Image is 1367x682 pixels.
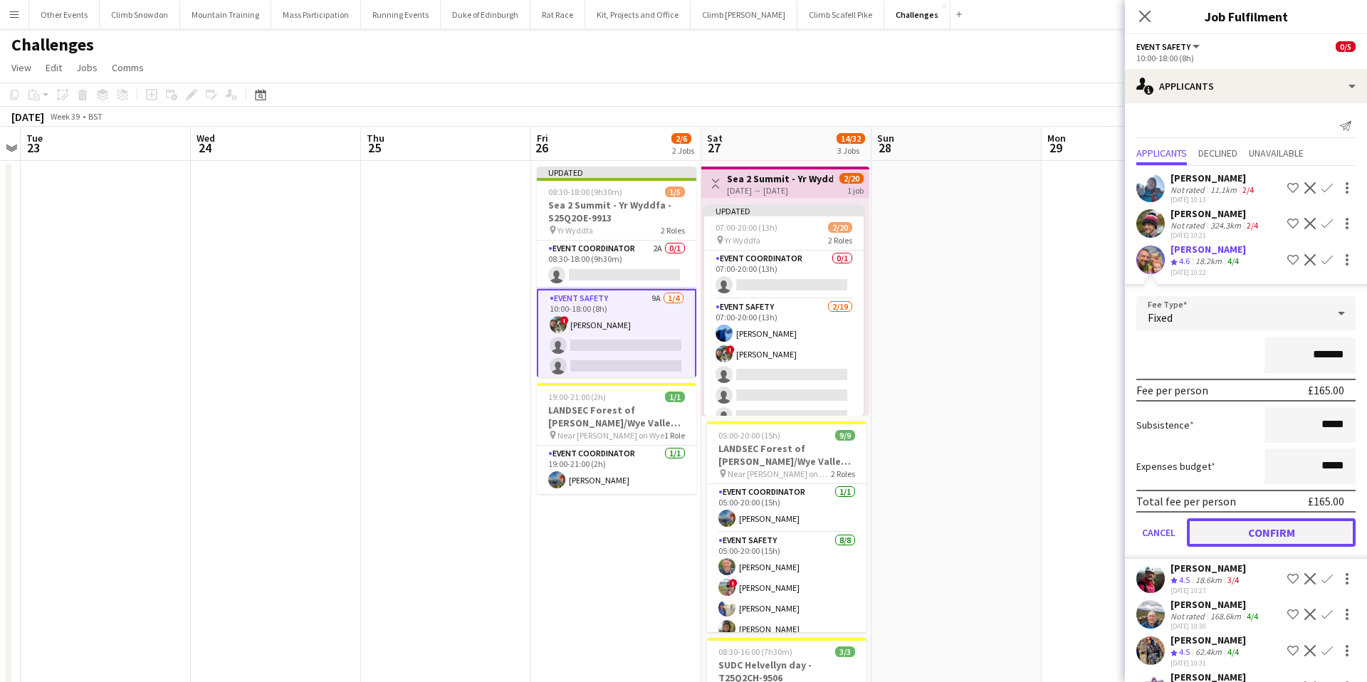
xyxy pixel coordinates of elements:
[1170,231,1261,240] div: [DATE] 10:21
[665,187,685,197] span: 1/5
[718,646,792,657] span: 08:30-16:00 (7h30m)
[537,199,696,224] h3: Sea 2 Summit - Yr Wyddfa - S25Q2OE-9913
[1227,256,1239,266] app-skills-label: 4/4
[585,1,691,28] button: Kit, Projects and Office
[1170,621,1261,631] div: [DATE] 10:30
[537,446,696,494] app-card-role: Event Coordinator1/119:00-21:00 (2h)[PERSON_NAME]
[1136,383,1208,397] div: Fee per person
[837,145,864,156] div: 3 Jobs
[1227,646,1239,657] app-skills-label: 4/4
[729,579,738,587] span: !
[1136,460,1215,473] label: Expenses budget
[835,646,855,657] span: 3/3
[1148,310,1173,325] span: Fixed
[1136,419,1194,431] label: Subsistence
[671,133,691,144] span: 2/6
[537,241,696,289] app-card-role: Event Coordinator2A0/108:30-18:00 (9h30m)
[877,132,894,145] span: Sun
[1336,41,1356,52] span: 0/5
[1193,256,1225,268] div: 18.2km
[704,251,864,299] app-card-role: Event Coordinator0/107:00-20:00 (13h)
[530,1,585,28] button: Rat Race
[1136,494,1236,508] div: Total fee per person
[665,392,685,402] span: 1/1
[672,145,694,156] div: 2 Jobs
[1170,220,1208,231] div: Not rated
[11,110,44,124] div: [DATE]
[1170,243,1246,256] div: [PERSON_NAME]
[707,484,866,533] app-card-role: Event Coordinator1/105:00-20:00 (15h)[PERSON_NAME]
[691,1,797,28] button: Climb [PERSON_NAME]
[707,421,866,632] app-job-card: 05:00-20:00 (15h)9/9LANDSEC Forest of [PERSON_NAME]/Wye Valley Challenge - S25Q2CH-9594 Near [PER...
[557,225,593,236] span: Yr Wyddfa
[1125,69,1367,103] div: Applicants
[707,442,866,468] h3: LANDSEC Forest of [PERSON_NAME]/Wye Valley Challenge - S25Q2CH-9594
[847,184,864,196] div: 1 job
[24,140,43,156] span: 23
[1179,646,1190,657] span: 4.5
[884,1,950,28] button: Challenges
[1170,598,1261,611] div: [PERSON_NAME]
[47,111,83,122] span: Week 39
[1247,220,1258,231] app-skills-label: 2/4
[1136,41,1202,52] button: Event Safety
[537,383,696,494] app-job-card: 19:00-21:00 (2h)1/1LANDSEC Forest of [PERSON_NAME]/Wye Valley Challenge - S25Q2CH-9594 Near [PERS...
[1170,562,1246,575] div: [PERSON_NAME]
[1208,611,1244,621] div: 168.6km
[70,58,103,77] a: Jobs
[727,185,833,196] div: [DATE] → [DATE]
[1208,220,1244,231] div: 324.3km
[441,1,530,28] button: Duke of Edinburgh
[537,167,696,377] app-job-card: Updated08:30-18:00 (9h30m)1/5Sea 2 Summit - Yr Wyddfa - S25Q2OE-9913 Yr Wyddfa2 RolesEvent Coordi...
[106,58,150,77] a: Comms
[1242,184,1254,195] app-skills-label: 2/4
[548,187,622,197] span: 08:30-18:00 (9h30m)
[661,225,685,236] span: 2 Roles
[46,61,62,74] span: Edit
[1249,148,1304,158] span: Unavailable
[1170,586,1246,595] div: [DATE] 10:27
[728,468,831,479] span: Near [PERSON_NAME] on Wye
[835,430,855,441] span: 9/9
[88,111,103,122] div: BST
[837,133,865,144] span: 14/32
[197,132,215,145] span: Wed
[718,430,780,441] span: 05:00-20:00 (15h)
[26,132,43,145] span: Tue
[1170,659,1246,668] div: [DATE] 10:31
[1136,53,1356,63] div: 10:00-18:00 (8h)
[40,58,68,77] a: Edit
[1125,7,1367,26] h3: Job Fulfilment
[76,61,98,74] span: Jobs
[727,172,833,185] h3: Sea 2 Summit - Yr Wyddfa - S25Q2OE-9913
[704,205,864,216] div: Updated
[726,345,735,354] span: !
[1136,41,1190,52] span: Event Safety
[1170,634,1246,646] div: [PERSON_NAME]
[1247,611,1258,621] app-skills-label: 4/4
[1170,195,1257,204] div: [DATE] 10:13
[535,140,548,156] span: 26
[831,468,855,479] span: 2 Roles
[707,132,723,145] span: Sat
[1308,494,1344,508] div: £165.00
[797,1,884,28] button: Climb Scafell Pike
[1136,148,1187,158] span: Applicants
[1179,575,1190,585] span: 4.5
[1170,268,1246,277] div: [DATE] 10:22
[1193,575,1225,587] div: 18.6km
[6,58,37,77] a: View
[29,1,100,28] button: Other Events
[1193,646,1225,659] div: 62.4km
[664,430,685,441] span: 1 Role
[1136,518,1181,547] button: Cancel
[828,235,852,246] span: 2 Roles
[1045,140,1066,156] span: 29
[704,205,864,416] app-job-card: Updated07:00-20:00 (13h)2/20 Yr Wyddfa2 RolesEvent Coordinator0/107:00-20:00 (13h) Event Safety2/...
[725,235,760,246] span: Yr Wyddfa
[537,289,696,402] app-card-role: Event Safety9A1/410:00-18:00 (8h)![PERSON_NAME]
